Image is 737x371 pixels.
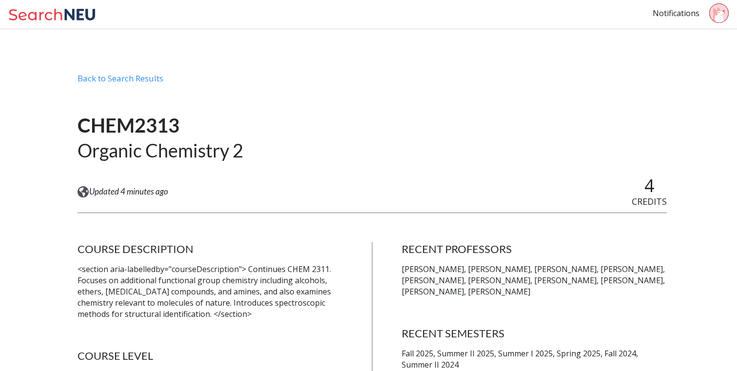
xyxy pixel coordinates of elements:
[402,327,667,340] h4: RECENT SEMESTERS
[402,264,667,297] p: [PERSON_NAME], [PERSON_NAME], [PERSON_NAME], [PERSON_NAME], [PERSON_NAME], [PERSON_NAME], [PERSON...
[402,348,667,371] p: Fall 2025, Summer II 2025, Summer I 2025, Spring 2025, Fall 2024, Summer II 2024
[78,264,343,319] p: <section aria-labelledby="courseDescription"> Continues CHEM 2311. Focuses on additional function...
[653,8,699,19] a: Notifications
[78,242,343,256] h4: COURSE DESCRIPTION
[78,349,343,363] h4: COURSE LEVEL
[644,174,655,197] span: 4
[402,242,667,256] h4: RECENT PROFESSORS
[632,195,667,207] span: CREDITS
[78,138,243,162] h2: Organic Chemistry 2
[78,113,243,138] h1: CHEM2313
[89,186,168,197] span: Updated 4 minutes ago
[78,73,667,92] div: Back to Search Results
